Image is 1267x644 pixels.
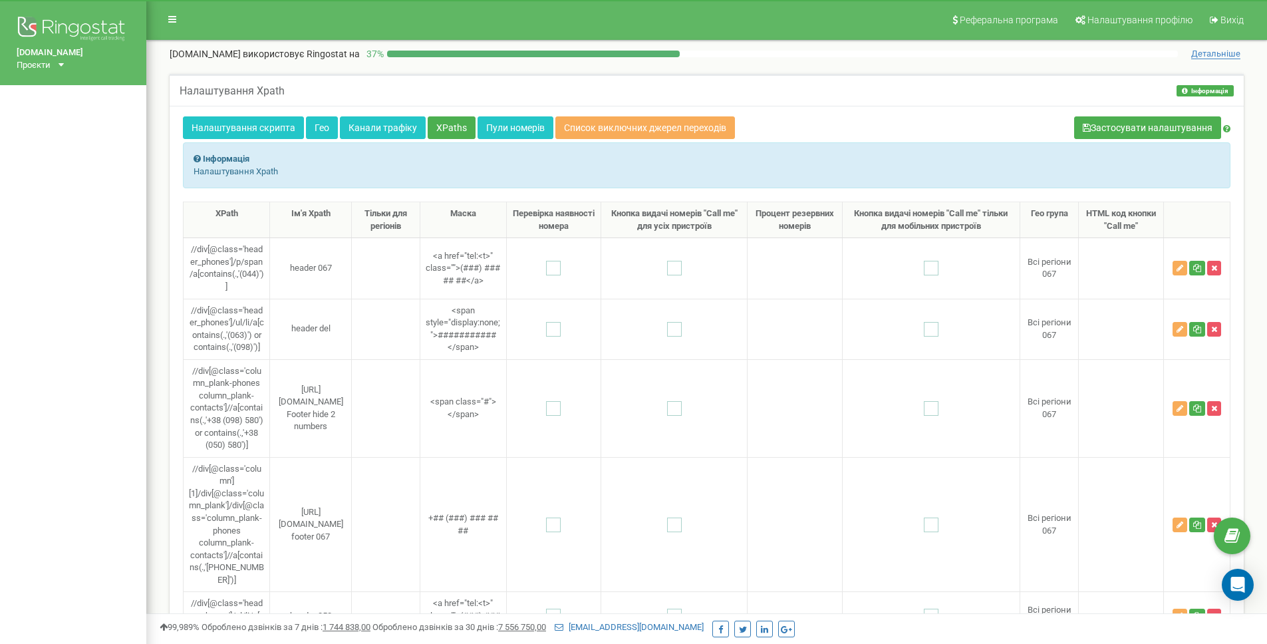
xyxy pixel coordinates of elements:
a: [DOMAIN_NAME] [17,47,130,59]
td: //div[@class='header_phones']/p/span/a[contains(.,'(044)')] [184,238,270,299]
p: Налаштування Xpath [194,166,1220,178]
td: //div[@class='header_phones']/ul/li/a[contains(.,'(050)')] [184,592,270,641]
td: //div[@class='column_plank-phones column_plank-contacts']//a[contains(.,'+38 (098) 580') or conta... [184,359,270,457]
th: Кнопка видачі номерів "Call me" тільки для мобільних пристроїв [842,202,1020,238]
th: Процент резервних номерів [748,202,842,238]
td: Всі регіони 067 [1020,457,1079,592]
td: <span class="#"></span> [420,359,506,457]
u: 7 556 750,00 [498,622,546,632]
th: Гео група [1020,202,1079,238]
td: [URL][DOMAIN_NAME] Footer hide 2 numbers [270,359,352,457]
span: Детальніше [1191,49,1240,59]
td: Всі регіони 067 [1020,238,1079,299]
td: //div[@class='header_phones']/ul/li/a[contains(.,'(063)') or contains(.,'(098)')] [184,299,270,359]
th: Маска [420,202,506,238]
th: HTML код кнопки "Call me" [1079,202,1164,238]
td: Всі регіони 067 [1020,299,1079,359]
a: Гео [306,116,338,139]
td: [URL][DOMAIN_NAME] footer 067 [270,457,352,592]
a: Налаштування скрипта [183,116,304,139]
td: +## (###) ### ## ## [420,457,506,592]
img: Ringostat logo [17,13,130,47]
td: Всі регіони 050 [1020,592,1079,641]
p: [DOMAIN_NAME] [170,47,360,61]
a: [EMAIL_ADDRESS][DOMAIN_NAME] [555,622,704,632]
strong: Інформація [203,154,249,164]
span: Вихід [1220,15,1244,25]
span: Оброблено дзвінків за 30 днів : [372,622,546,632]
th: Ім'я Xpath [270,202,352,238]
div: Open Intercom Messenger [1222,569,1254,601]
u: 1 744 838,00 [323,622,370,632]
a: Канали трафіку [340,116,426,139]
td: header del [270,299,352,359]
p: 37 % [360,47,387,61]
button: Інформація [1177,85,1234,96]
th: Тільки для регіонів [352,202,420,238]
div: Проєкти [17,59,51,72]
a: Пули номерів [478,116,553,139]
h5: Налаштування Xpath [180,85,285,97]
span: використовує Ringostat на [243,49,360,59]
button: Застосувати налаштування [1074,116,1221,139]
th: Кнопка видачі номерів "Call me" для усіх пристроїв [601,202,748,238]
td: <a href="tel:<t>" class="">(###) ### ## ##</a> [420,592,506,641]
td: header 067 [270,238,352,299]
td: Всі регіони 067 [1020,359,1079,457]
span: Налаштування профілю [1087,15,1193,25]
td: <a href="tel:<t>" class="">(###) ### ## ##</a> [420,238,506,299]
td: //div[@class='column'][1]/div[@class='column_plank']/div[@class='column_plank-phones column_plank... [184,457,270,592]
th: XPath [184,202,270,238]
a: Список виключних джерел переходів [555,116,735,139]
span: Реферальна програма [960,15,1058,25]
th: Перевірка наявності номера [506,202,601,238]
span: 99,989% [160,622,200,632]
a: XPaths [428,116,476,139]
span: Оброблено дзвінків за 7 днів : [202,622,370,632]
td: <span style="display:none;">###########</span> [420,299,506,359]
td: header 050 [270,592,352,641]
